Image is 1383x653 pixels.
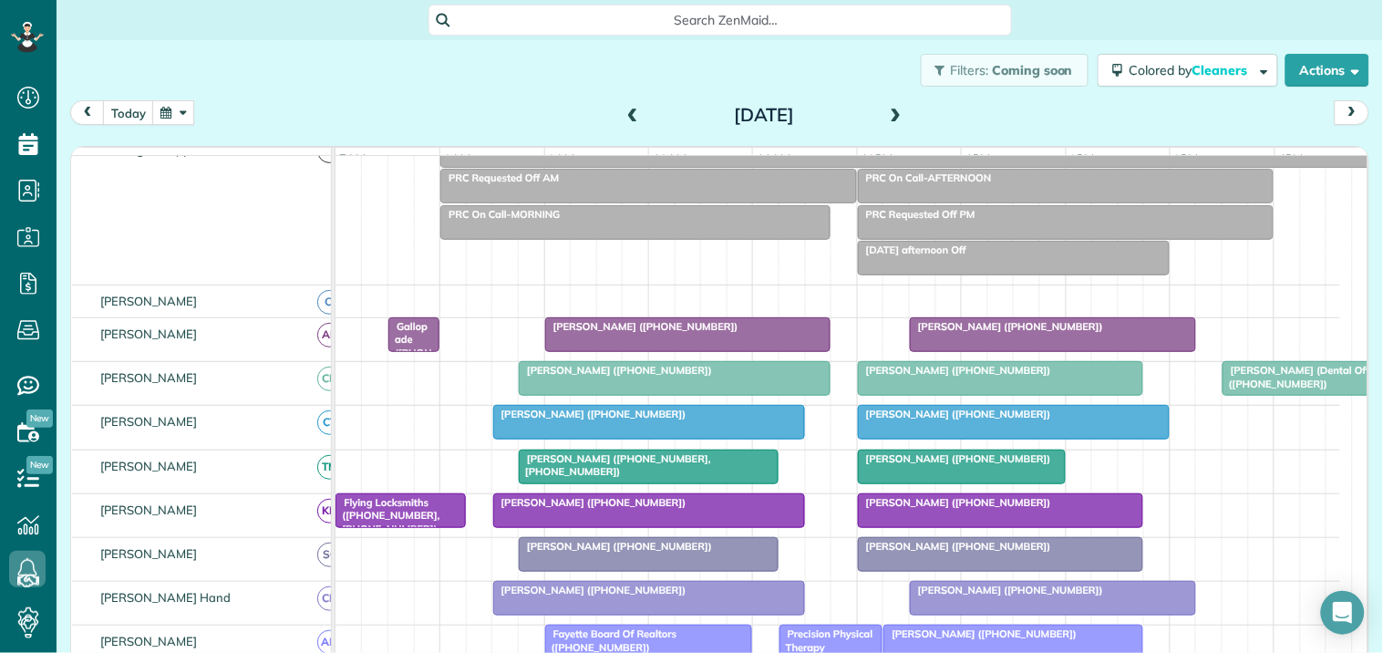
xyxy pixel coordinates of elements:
span: [PERSON_NAME] [97,459,201,473]
span: 4pm [1275,151,1307,166]
span: Colored by [1130,62,1254,78]
span: [PERSON_NAME] ([PHONE_NUMBER]) [492,408,687,420]
span: PRC On Call-AFTERNOON [857,171,993,184]
span: [PERSON_NAME] Hand [97,590,234,605]
span: [PERSON_NAME] ([PHONE_NUMBER]) [492,496,687,509]
span: 2pm [1067,151,1099,166]
button: prev [70,100,105,125]
span: TM [317,455,342,480]
span: AR [317,323,342,347]
span: New [26,456,53,474]
span: [PERSON_NAME] ([PHONE_NUMBER]) [909,584,1104,596]
span: [PERSON_NAME] ([PHONE_NUMBER]) [857,540,1052,553]
span: [PERSON_NAME] ([PHONE_NUMBER]) [492,584,687,596]
span: [PERSON_NAME] [97,370,201,385]
div: Open Intercom Messenger [1321,591,1365,635]
span: New [26,409,53,428]
span: [PERSON_NAME] ([PHONE_NUMBER]) [857,452,1052,465]
span: Coming soon [992,62,1074,78]
button: next [1335,100,1369,125]
span: [PERSON_NAME] ([PHONE_NUMBER]) [518,364,713,377]
span: PRC On Call-MORNING [439,208,561,221]
span: 10am [649,151,690,166]
span: [PERSON_NAME] [97,294,201,308]
button: today [103,100,154,125]
span: [PERSON_NAME] [97,326,201,341]
span: 11am [753,151,794,166]
span: [PERSON_NAME] ([PHONE_NUMBER]) [909,320,1104,333]
span: PRC Requested Off AM [439,171,560,184]
span: Filters: [951,62,989,78]
span: Gallopade ([PHONE_NUMBER], [PHONE_NUMBER]) [387,320,432,425]
span: [PERSON_NAME] ([PHONE_NUMBER]) [544,320,739,333]
span: [DATE] afternoon Off [857,244,967,256]
span: 12pm [858,151,897,166]
span: CH [317,586,342,611]
span: KD [317,499,342,523]
button: Colored byCleaners [1098,54,1278,87]
span: [PERSON_NAME] [97,634,201,648]
span: [PERSON_NAME] [97,546,201,561]
span: [PERSON_NAME] ([PHONE_NUMBER]) [857,496,1052,509]
span: 7am [335,151,369,166]
span: [PERSON_NAME] ([PHONE_NUMBER], [PHONE_NUMBER]) [518,452,711,478]
h2: [DATE] [650,105,878,125]
span: [PERSON_NAME] [97,503,201,517]
span: 3pm [1171,151,1202,166]
span: Cleaners [1192,62,1251,78]
button: Actions [1285,54,1369,87]
span: [PERSON_NAME] ([PHONE_NUMBER]) [518,540,713,553]
span: 9am [545,151,579,166]
span: [PERSON_NAME] [97,414,201,429]
span: CJ [317,290,342,315]
span: [PERSON_NAME] ([PHONE_NUMBER]) [857,364,1052,377]
span: CT [317,410,342,435]
span: 1pm [962,151,994,166]
span: Flying Locksmiths ([PHONE_NUMBER], [PHONE_NUMBER]) [335,496,439,535]
span: PRC Requested Off PM [857,208,976,221]
span: CM [317,367,342,391]
span: SC [317,543,342,567]
span: [PERSON_NAME] ([PHONE_NUMBER]) [857,408,1052,420]
span: 8am [440,151,474,166]
span: [PERSON_NAME] ([PHONE_NUMBER]) [882,627,1078,640]
span: Fayette Board Of Realtors ([PHONE_NUMBER]) [544,627,677,653]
